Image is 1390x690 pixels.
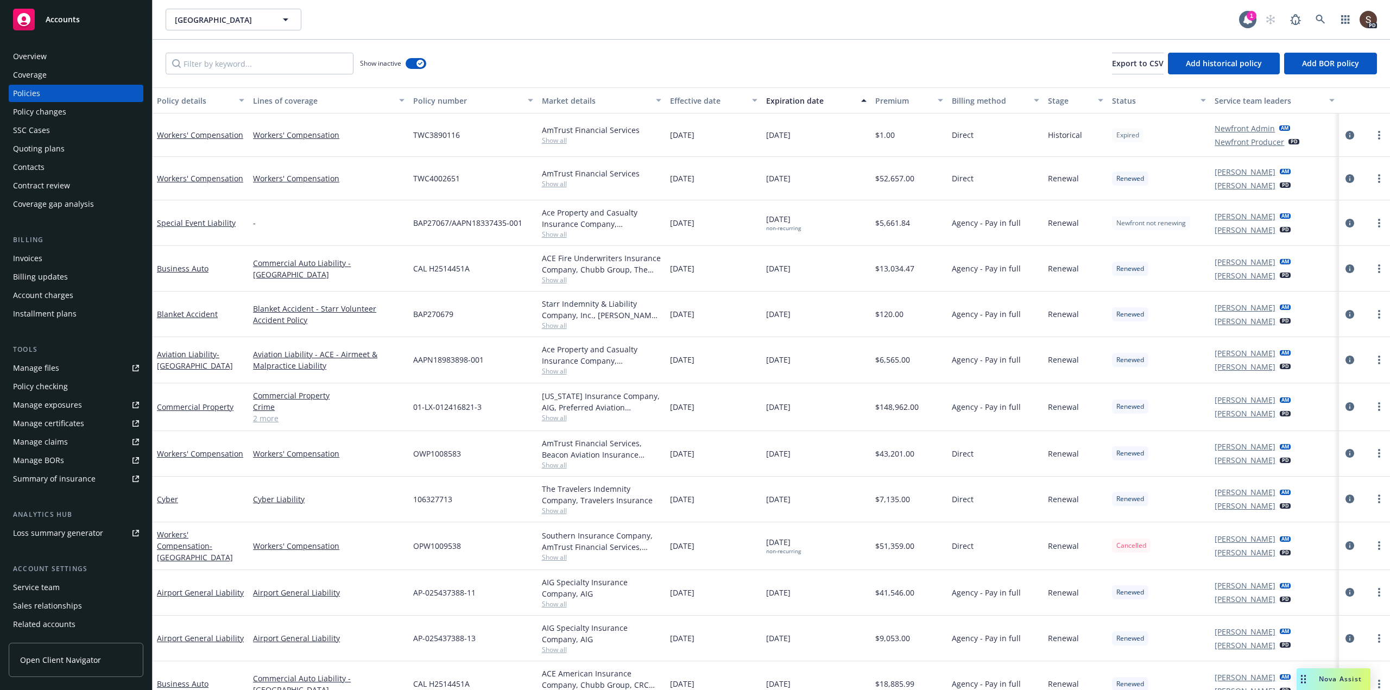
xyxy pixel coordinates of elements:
span: Show all [542,321,661,330]
div: Ace Property and Casualty Insurance Company, [PERSON_NAME] & [PERSON_NAME] Insurance Agency Inc. [542,344,661,366]
span: [GEOGRAPHIC_DATA] [175,14,269,26]
button: Add BOR policy [1284,53,1377,74]
div: Summary of insurance [13,470,96,488]
div: AmTrust Financial Services [542,168,661,179]
a: more [1373,400,1386,413]
a: Workers' Compensation [253,129,405,141]
a: Accounts [9,4,143,35]
span: Direct [952,173,974,184]
span: [DATE] [766,401,791,413]
span: Historical [1048,129,1082,141]
span: Agency - Pay in full [952,263,1021,274]
span: Renewal [1048,493,1079,505]
a: [PERSON_NAME] [1215,454,1275,466]
span: Renewal [1048,448,1079,459]
a: [PERSON_NAME] [1215,166,1275,178]
a: Crime [253,401,405,413]
a: [PERSON_NAME] [1215,224,1275,236]
span: $148,962.00 [875,401,919,413]
div: Ace Property and Casualty Insurance Company, [PERSON_NAME] & [PERSON_NAME] Insurance Agency Inc.,... [542,207,661,230]
span: Renewal [1048,401,1079,413]
div: Drag to move [1297,668,1310,690]
span: Renewed [1116,402,1144,412]
div: Billing method [952,95,1027,106]
a: Commercial Property [157,402,233,412]
span: Direct [952,448,974,459]
div: SSC Cases [13,122,50,139]
a: Workers' Compensation [157,529,233,562]
span: $51,359.00 [875,540,914,552]
a: Special Event Liability [157,218,236,228]
a: Report a Bug [1285,9,1306,30]
a: [PERSON_NAME] [1215,593,1275,605]
span: [DATE] [766,354,791,365]
div: Tools [9,344,143,355]
div: Billing updates [13,268,68,286]
div: Policy number [413,95,521,106]
span: Renewed [1116,494,1144,504]
a: Manage files [9,359,143,377]
button: Billing method [947,87,1044,113]
a: Commercial Property [253,390,405,401]
span: Renewed [1116,587,1144,597]
div: Policy changes [13,103,66,121]
a: more [1373,262,1386,275]
span: Direct [952,129,974,141]
span: $18,885.99 [875,678,914,689]
span: [DATE] [670,448,694,459]
span: Accounts [46,15,80,24]
span: Renewal [1048,354,1079,365]
a: Account charges [9,287,143,304]
a: circleInformation [1343,217,1356,230]
span: $13,034.47 [875,263,914,274]
a: [PERSON_NAME] [1215,180,1275,191]
span: Renewal [1048,587,1079,598]
span: Export to CSV [1112,58,1164,68]
span: Show all [542,460,661,470]
button: Nova Assist [1297,668,1370,690]
a: Contract review [9,177,143,194]
span: Renewed [1116,679,1144,689]
a: Airport General Liability [253,632,405,644]
a: Coverage [9,66,143,84]
a: more [1373,172,1386,185]
a: [PERSON_NAME] [1215,394,1275,406]
span: [DATE] [670,540,694,552]
a: Workers' Compensation [253,173,405,184]
a: [PERSON_NAME] [1215,547,1275,558]
span: CAL H2514451A [413,678,470,689]
span: $120.00 [875,308,903,320]
a: more [1373,353,1386,366]
span: Renewed [1116,448,1144,458]
span: Show all [542,275,661,284]
a: [PERSON_NAME] [1215,315,1275,327]
div: non-recurring [766,548,801,555]
a: [PERSON_NAME] [1215,672,1275,683]
div: Premium [875,95,932,106]
span: [DATE] [766,129,791,141]
div: Manage BORs [13,452,64,469]
span: [DATE] [670,308,694,320]
span: [DATE] [670,129,694,141]
span: [DATE] [766,493,791,505]
div: Overview [13,48,47,65]
a: [PERSON_NAME] [1215,256,1275,268]
div: Starr Indemnity & Liability Company, Inc., [PERSON_NAME] & [PERSON_NAME] Insurance Agency Inc. [542,298,661,321]
a: circleInformation [1343,353,1356,366]
div: Service team leaders [1215,95,1322,106]
button: Export to CSV [1112,53,1164,74]
span: [DATE] [766,173,791,184]
a: Cyber [157,494,178,504]
a: more [1373,308,1386,321]
span: Direct [952,540,974,552]
span: Show all [542,599,661,609]
img: photo [1360,11,1377,28]
span: Renewed [1116,174,1144,183]
span: OPW1009538 [413,540,461,552]
span: - [253,217,256,229]
span: TWC4002651 [413,173,460,184]
span: BAP270679 [413,308,453,320]
a: Start snowing [1260,9,1281,30]
a: Contacts [9,159,143,176]
div: Invoices [13,250,42,267]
